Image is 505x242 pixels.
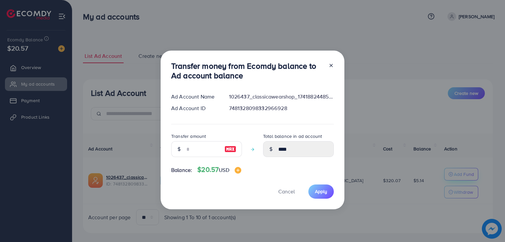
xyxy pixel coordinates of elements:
img: image [224,145,236,153]
label: Total balance in ad account [263,133,322,140]
label: Transfer amount [171,133,206,140]
h4: $20.57 [197,166,241,174]
span: Apply [315,188,327,195]
div: Ad Account Name [166,93,224,101]
div: 7481328098332966928 [224,104,339,112]
span: Cancel [278,188,295,195]
button: Cancel [270,184,303,199]
span: USD [219,166,229,174]
div: 1026437_classicawearshop_1741882448534 [224,93,339,101]
img: image [235,167,241,174]
h3: Transfer money from Ecomdy balance to Ad account balance [171,61,323,80]
button: Apply [308,184,334,199]
span: Balance: [171,166,192,174]
div: Ad Account ID [166,104,224,112]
